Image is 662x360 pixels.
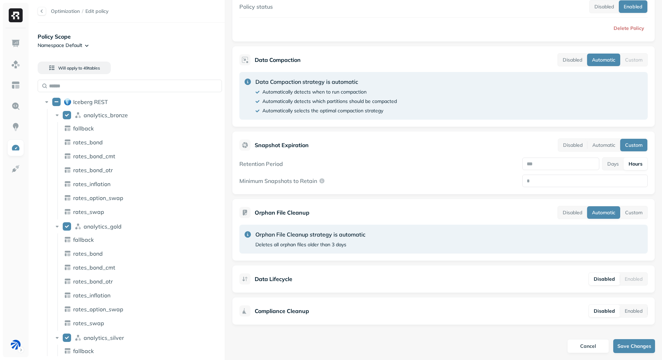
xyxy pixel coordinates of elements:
p: Automatically detects which partitions should be compacted [262,98,397,105]
button: Disabled [558,139,587,151]
span: Will apply to [58,65,82,71]
div: rates_bond [61,137,223,148]
img: Insights [11,122,20,131]
button: Automatic [587,139,620,151]
img: Query Explorer [11,102,20,111]
img: BAM Dev [11,340,21,350]
div: fallback [61,123,223,134]
div: rates_inflation [61,178,223,190]
button: Enabled [620,305,647,317]
p: analytics_bronze [84,112,128,119]
div: rates_option_swap [61,304,223,315]
img: Asset Explorer [11,81,20,90]
div: fallback [61,234,223,245]
p: rates_option_swap [73,194,123,201]
button: Hours [624,158,647,170]
p: Data Compaction strategy is automatic [255,78,397,86]
a: Optimization [51,8,80,14]
p: rates_bond [73,139,103,146]
div: rates_swap [61,206,223,217]
button: Disabled [558,206,587,219]
div: fallback [61,345,223,357]
p: fallback [73,236,94,243]
p: rates_bond_otr [73,167,113,174]
label: Retention Period [239,160,283,167]
img: Optimization [11,143,20,152]
div: rates_swap [61,318,223,329]
button: Disabled [589,273,620,285]
label: Policy status [239,3,273,10]
button: Cancel [567,339,609,353]
p: Orphan File Cleanup [255,208,309,217]
img: Ryft [9,8,23,22]
p: Snapshot Expiration [255,141,309,149]
p: Data Compaction [255,56,301,64]
button: analytics_gold [63,222,71,231]
div: rates_inflation [61,290,223,301]
p: rates_bond_cmt [73,153,115,160]
button: Custom [620,139,647,151]
p: analytics_gold [84,223,122,230]
p: rates_swap [73,320,104,327]
span: Edit policy [85,8,109,15]
span: rates_option_swap [73,306,123,313]
p: rates_bond_otr [73,278,113,285]
button: Will apply to 49tables [38,62,111,74]
div: analytics_goldanalytics_gold [51,221,222,232]
span: 49 table s [82,65,100,71]
p: Orphan File Cleanup strategy is automatic [255,230,365,239]
span: analytics_silver [84,334,124,341]
div: rates_bond [61,248,223,259]
div: rates_bond_otr [61,276,223,287]
button: Days [602,158,624,170]
p: Deletes all orphan files older than 3 days [255,241,346,248]
p: Iceberg REST [73,98,108,105]
p: rates_bond_cmt [73,264,115,271]
button: Disabled [589,305,620,317]
button: Iceberg REST [52,98,61,106]
p: rates_inflation [73,292,110,299]
div: analytics_silveranalytics_silver [51,332,222,343]
p: Data Lifecycle [255,275,292,283]
p: / [82,8,83,15]
button: Disabled [590,0,619,13]
button: Delete Policy [608,22,648,34]
img: Assets [11,60,20,69]
div: analytics_bronzeanalytics_bronze [51,110,222,121]
p: Automatically selects the optimal compaction strategy [262,107,383,114]
p: Minimum Snapshots to Retain [239,177,317,184]
div: rates_bond_otr [61,165,223,176]
p: Namespace Default [38,42,82,49]
p: rates_bond [73,250,103,257]
button: analytics_silver [63,334,71,342]
button: Automatic [587,206,620,219]
p: Policy Scope [38,32,225,41]
button: analytics_bronze [63,111,71,119]
p: fallback [73,347,94,354]
button: Save Changes [613,339,655,353]
button: Custom [620,206,647,219]
p: rates_inflation [73,181,110,187]
p: fallback [73,125,94,132]
p: Automatically detects when to run compaction [262,89,367,95]
p: rates_swap [73,208,104,215]
div: Iceberg RESTIceberg REST [40,96,222,107]
p: Compliance Cleanup [255,307,309,315]
div: rates_bond_cmt [61,262,223,273]
button: Automatic [587,54,620,66]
